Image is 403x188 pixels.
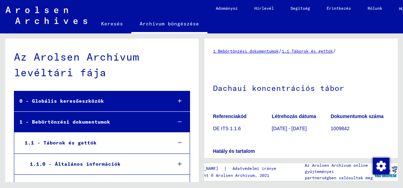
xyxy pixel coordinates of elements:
font: 1.1.1 – Amersfoort Police Transit Camp [30,182,149,188]
font: Rólunk [368,6,382,11]
font: Referenciakód [213,113,246,119]
font: 1009842 [331,126,350,131]
a: Adatvédelmi irányelvek [227,165,294,172]
font: | [224,165,227,172]
a: 1.1 Táborok és gettók [282,48,333,54]
font: Adatvédelmi irányelvek [232,166,286,171]
font: [DATE] - [DATE] [272,126,307,131]
font: Érintkezés [327,6,351,11]
font: 0 - Globális keresőeszközök [19,98,104,104]
font: partnerségben valósultak meg [305,175,373,180]
font: Létrehozás dátuma [272,113,316,119]
font: Copyright © Arolsen Archívum, 2021 [187,173,269,178]
img: Hozzájárulás módosítása [373,158,389,174]
font: DE ITS 1.1.6 [213,126,241,131]
font: Hírlevél [254,6,274,11]
font: 1.1 - Táborok és gettók [25,140,97,146]
font: Archívum böngészése [140,21,199,27]
font: / [279,48,282,54]
a: Keresés [93,15,131,32]
font: 1.1.0 - Általános információk [30,161,121,167]
font: 1 - Bebörtönzési dokumentumok [19,119,110,125]
font: Dachaui koncentrációs tábor [213,83,344,93]
a: [PERSON_NAME] [187,165,224,172]
img: Arolsen_neg.svg [6,7,87,24]
font: Dokumentumok száma [331,113,384,119]
font: / [333,48,336,54]
font: Segítség [290,6,310,11]
font: Keresés [101,21,123,27]
font: Hatály és tartalom [213,148,255,154]
a: Archívum böngészése [131,15,207,33]
div: Hozzájárulás módosítása [372,157,389,174]
a: 1 Bebörtönzési dokumentumok [213,48,279,54]
font: Az Arolsen Archívum levéltári fája [14,50,139,79]
font: Adományoz [216,6,238,11]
